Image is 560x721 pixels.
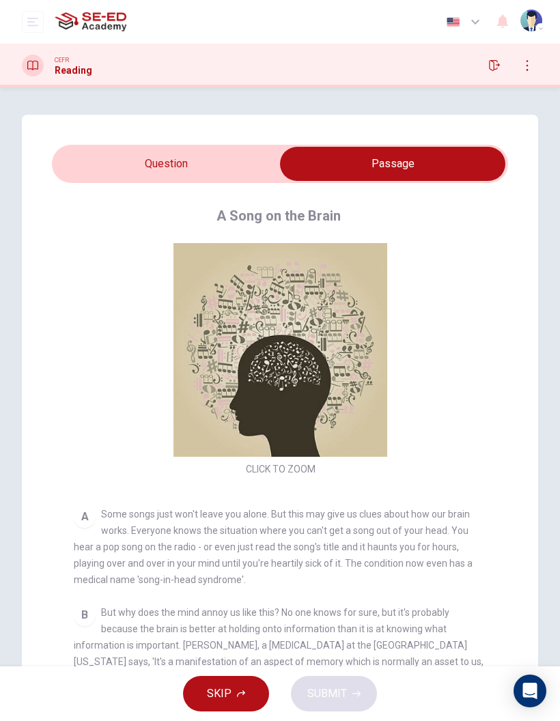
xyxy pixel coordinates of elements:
span: CEFR [55,55,69,65]
div: Open Intercom Messenger [514,675,546,707]
img: en [445,17,462,27]
div: B [74,604,96,626]
button: open mobile menu [22,11,44,33]
img: Profile picture [520,10,542,31]
span: But why does the mind annoy us like this? No one knows for sure, but it's probably because the br... [74,607,484,683]
span: Some songs just won't leave you alone. But this may give us clues about how our brain works. Ever... [74,509,473,585]
h1: Reading [55,65,92,76]
h4: A Song on the Brain [216,205,341,227]
img: SE-ED Academy logo [55,8,126,36]
button: SKIP [183,676,269,711]
span: SKIP [207,684,232,703]
div: A [74,506,96,528]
